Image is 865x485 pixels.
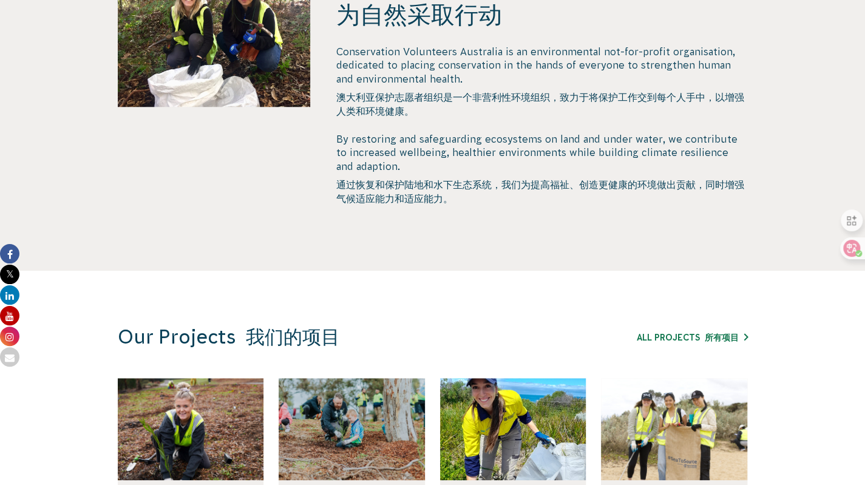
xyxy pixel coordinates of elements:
font: 为自然采取行动 [336,1,501,28]
a: All Projects 所有项目 [637,333,748,342]
p: By restoring and safeguarding ecosystems on land and under water, we contribute to increased well... [336,132,747,210]
font: 我们的项目 [246,326,340,348]
font: 通过恢复和保护陆地和水下生态系统，我们为提高福祉、创造更健康的环境做出贡献，同时增强气候适应能力和适应能力。 [336,179,744,203]
p: Conservation Volunteers Australia is an environmental not-for-profit organisation, dedicated to p... [336,45,747,123]
font: 所有项目 [705,333,739,342]
h3: Our Projects [118,325,584,349]
font: 澳大利亚保护志愿者组织是一个非营利性环境组织，致力于将保护工作交到每个人手中，以增强人类和环境健康。 [336,92,744,116]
